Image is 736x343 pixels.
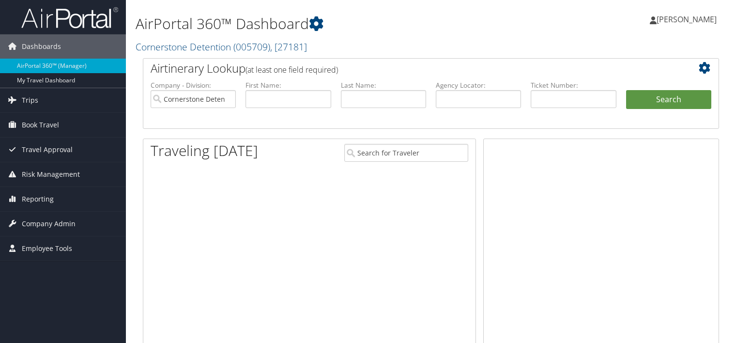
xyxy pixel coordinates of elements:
[344,144,468,162] input: Search for Traveler
[22,138,73,162] span: Travel Approval
[136,14,529,34] h1: AirPortal 360™ Dashboard
[151,60,663,77] h2: Airtinerary Lookup
[233,40,270,53] span: ( 005709 )
[151,80,236,90] label: Company - Division:
[21,6,118,29] img: airportal-logo.png
[626,90,711,109] button: Search
[22,88,38,112] span: Trips
[650,5,726,34] a: [PERSON_NAME]
[22,162,80,187] span: Risk Management
[22,113,59,137] span: Book Travel
[341,80,426,90] label: Last Name:
[245,64,338,75] span: (at least one field required)
[151,140,258,161] h1: Traveling [DATE]
[245,80,331,90] label: First Name:
[22,212,76,236] span: Company Admin
[22,34,61,59] span: Dashboards
[22,236,72,261] span: Employee Tools
[436,80,521,90] label: Agency Locator:
[531,80,616,90] label: Ticket Number:
[657,14,717,25] span: [PERSON_NAME]
[136,40,307,53] a: Cornerstone Detention
[270,40,307,53] span: , [ 27181 ]
[22,187,54,211] span: Reporting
